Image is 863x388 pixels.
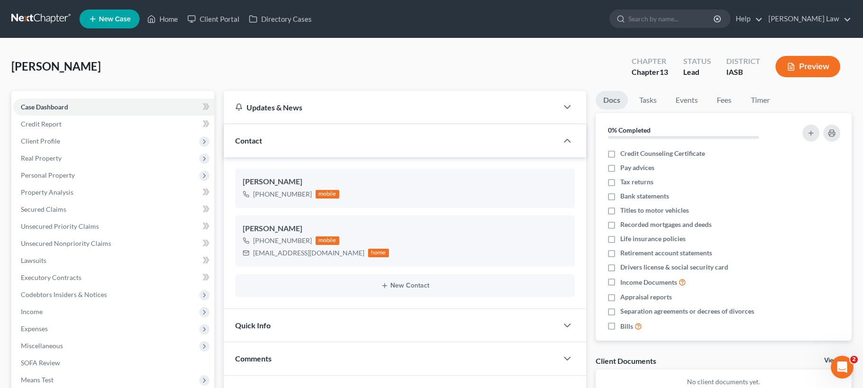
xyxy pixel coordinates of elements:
[620,177,653,187] span: Tax returns
[21,325,48,333] span: Expenses
[253,248,364,258] div: [EMAIL_ADDRESS][DOMAIN_NAME]
[21,188,73,196] span: Property Analysis
[620,307,754,316] span: Separation agreements or decrees of divorces
[620,220,712,229] span: Recorded mortgages and deeds
[21,273,81,281] span: Executory Contracts
[235,354,272,363] span: Comments
[620,262,728,272] span: Drivers license & social security card
[243,176,567,188] div: [PERSON_NAME]
[21,239,111,247] span: Unsecured Nonpriority Claims
[831,356,854,379] iframe: Intercom live chat
[99,16,131,23] span: New Case
[632,91,664,109] a: Tasks
[21,222,99,230] span: Unsecured Priority Claims
[316,236,339,245] div: mobile
[21,120,62,128] span: Credit Report
[253,189,312,199] div: [PHONE_NUMBER]
[183,10,244,27] a: Client Portal
[620,248,712,258] span: Retirement account statements
[731,10,763,27] a: Help
[21,307,43,316] span: Income
[628,10,715,27] input: Search by name...
[316,190,339,199] div: mobile
[13,235,214,252] a: Unsecured Nonpriority Claims
[764,10,851,27] a: [PERSON_NAME] Law
[13,269,214,286] a: Executory Contracts
[620,234,686,244] span: Life insurance policies
[21,137,60,145] span: Client Profile
[21,154,62,162] span: Real Property
[21,205,66,213] span: Secured Claims
[243,282,567,289] button: New Contact
[13,201,214,218] a: Secured Claims
[743,91,777,109] a: Timer
[726,67,760,78] div: IASB
[13,184,214,201] a: Property Analysis
[608,126,651,134] strong: 0% Completed
[603,377,844,387] p: No client documents yet.
[709,91,740,109] a: Fees
[850,356,858,363] span: 2
[21,290,107,298] span: Codebtors Insiders & Notices
[21,359,60,367] span: SOFA Review
[726,56,760,67] div: District
[620,292,672,302] span: Appraisal reports
[620,206,689,215] span: Titles to motor vehicles
[21,171,75,179] span: Personal Property
[620,191,669,201] span: Bank statements
[596,356,656,366] div: Client Documents
[668,91,705,109] a: Events
[620,322,633,331] span: Bills
[683,56,711,67] div: Status
[13,99,214,116] a: Case Dashboard
[13,354,214,371] a: SOFA Review
[632,67,668,78] div: Chapter
[13,218,214,235] a: Unsecured Priority Claims
[620,149,705,158] span: Credit Counseling Certificate
[13,116,214,133] a: Credit Report
[632,56,668,67] div: Chapter
[21,256,46,264] span: Lawsuits
[620,278,677,287] span: Income Documents
[244,10,317,27] a: Directory Cases
[620,163,654,172] span: Pay advices
[596,91,628,109] a: Docs
[253,236,312,245] div: [PHONE_NUMBER]
[11,59,101,73] span: [PERSON_NAME]
[235,102,546,112] div: Updates & News
[775,56,840,77] button: Preview
[13,252,214,269] a: Lawsuits
[235,321,271,330] span: Quick Info
[660,67,668,76] span: 13
[142,10,183,27] a: Home
[824,357,848,364] a: View All
[243,223,567,235] div: [PERSON_NAME]
[683,67,711,78] div: Lead
[235,136,262,145] span: Contact
[21,103,68,111] span: Case Dashboard
[21,376,53,384] span: Means Test
[21,342,63,350] span: Miscellaneous
[368,249,389,257] div: home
